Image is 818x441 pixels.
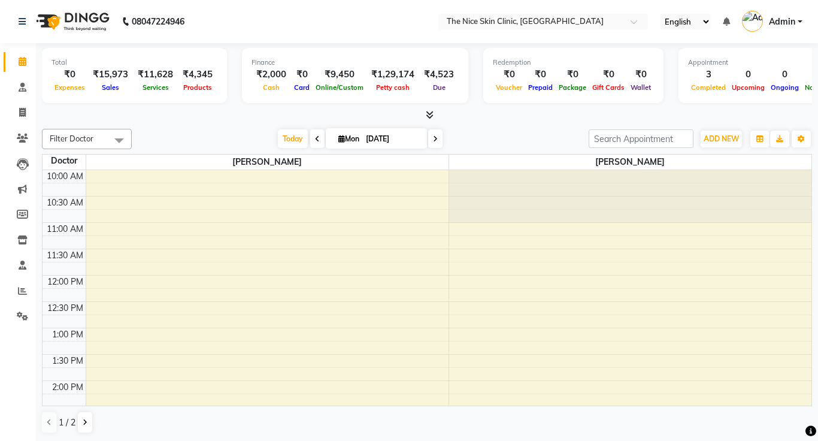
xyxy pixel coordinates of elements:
[133,68,178,81] div: ₹11,628
[556,83,589,92] span: Package
[589,68,628,81] div: ₹0
[449,155,812,170] span: [PERSON_NAME]
[45,302,86,315] div: 12:30 PM
[419,68,459,81] div: ₹4,523
[43,155,86,167] div: Doctor
[769,16,795,28] span: Admin
[688,68,729,81] div: 3
[729,68,768,81] div: 0
[260,83,283,92] span: Cash
[31,5,113,38] img: logo
[589,129,693,148] input: Search Appointment
[59,416,75,429] span: 1 / 2
[688,83,729,92] span: Completed
[556,68,589,81] div: ₹0
[44,223,86,235] div: 11:00 AM
[140,83,172,92] span: Services
[628,83,654,92] span: Wallet
[50,355,86,367] div: 1:30 PM
[180,83,215,92] span: Products
[99,83,122,92] span: Sales
[51,83,88,92] span: Expenses
[704,134,739,143] span: ADD NEW
[313,83,366,92] span: Online/Custom
[493,83,525,92] span: Voucher
[50,134,93,143] span: Filter Doctor
[132,5,184,38] b: 08047224946
[291,68,313,81] div: ₹0
[729,83,768,92] span: Upcoming
[362,130,422,148] input: 2025-09-01
[278,129,308,148] span: Today
[373,83,413,92] span: Petty cash
[86,155,449,170] span: [PERSON_NAME]
[313,68,366,81] div: ₹9,450
[742,11,763,32] img: Admin
[44,170,86,183] div: 10:00 AM
[525,83,556,92] span: Prepaid
[44,249,86,262] div: 11:30 AM
[178,68,217,81] div: ₹4,345
[430,83,449,92] span: Due
[88,68,133,81] div: ₹15,973
[589,83,628,92] span: Gift Cards
[45,276,86,288] div: 12:00 PM
[366,68,419,81] div: ₹1,29,174
[768,83,802,92] span: Ongoing
[50,328,86,341] div: 1:00 PM
[291,83,313,92] span: Card
[51,68,88,81] div: ₹0
[768,68,802,81] div: 0
[335,134,362,143] span: Mon
[493,58,654,68] div: Redemption
[628,68,654,81] div: ₹0
[252,68,291,81] div: ₹2,000
[493,68,525,81] div: ₹0
[50,381,86,394] div: 2:00 PM
[252,58,459,68] div: Finance
[44,197,86,209] div: 10:30 AM
[701,131,742,147] button: ADD NEW
[51,58,217,68] div: Total
[525,68,556,81] div: ₹0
